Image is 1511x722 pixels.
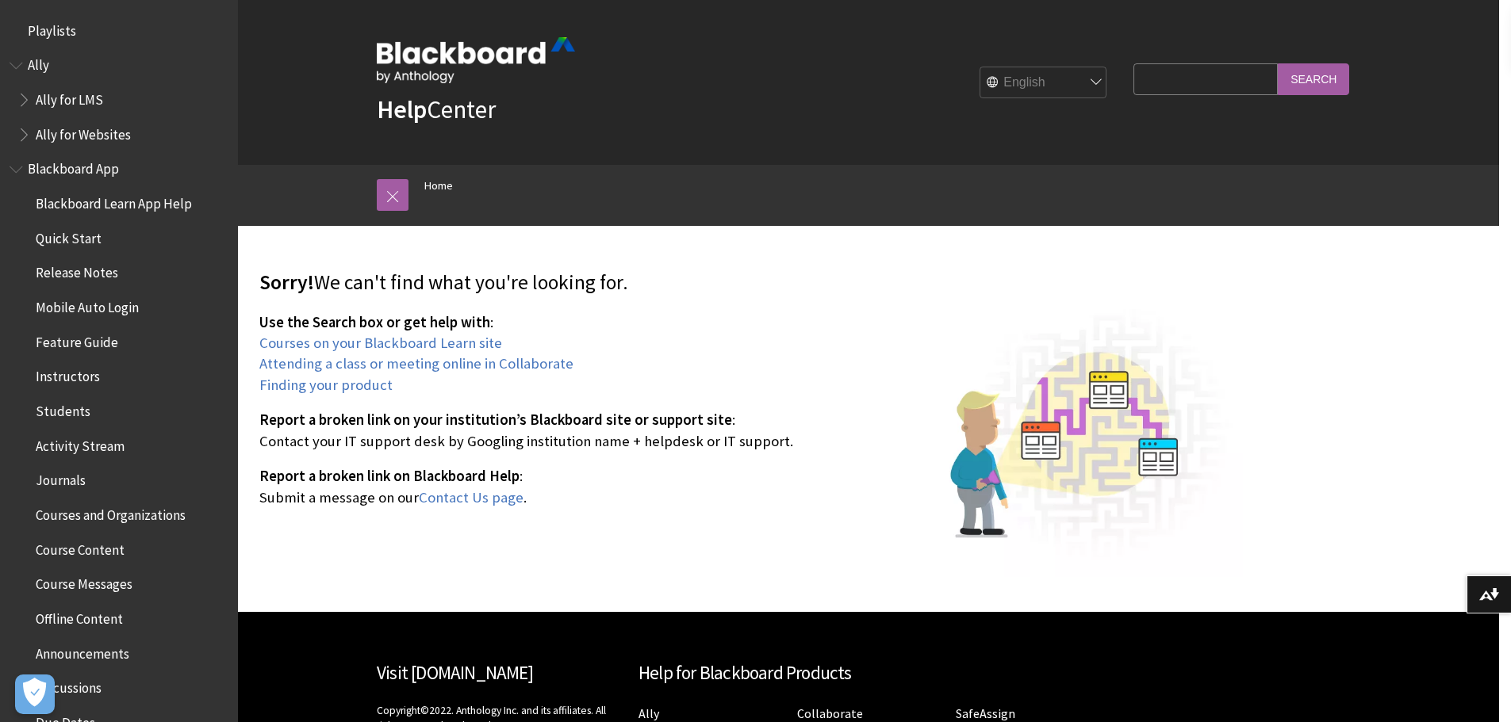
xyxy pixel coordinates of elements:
a: Courses on your Blackboard Learn site [259,334,502,353]
span: Courses and Organizations [36,502,186,523]
span: Students [36,398,90,419]
p: : Contact your IT support desk by Googling institution name + helpdesk or IT support. [259,410,1243,451]
a: Collaborate [797,705,863,722]
span: Course Content [36,537,125,558]
span: Ally for Websites [36,121,131,143]
span: Announcements [36,640,129,662]
a: Finding your product [259,376,393,395]
select: Site Language Selector [980,67,1107,99]
span: Discussions [36,674,102,696]
p: : [259,312,1243,395]
a: Ally [639,705,659,722]
span: Offline Content [36,605,123,627]
span: Report a broken link on Blackboard Help [259,467,520,485]
span: Activity Stream [36,433,125,454]
span: Journals [36,468,86,489]
p: : Submit a message on our . [259,466,1243,507]
a: SafeAssign [956,705,1015,722]
span: Report a broken link on your institution’s Blackboard site or support site [259,411,732,429]
span: Use the Search box or get help with [259,313,490,331]
span: Playlists [28,17,76,39]
span: Feature Guide [36,329,118,350]
a: HelpCenter [377,94,496,125]
h2: Help for Blackboard Products [639,659,1099,687]
span: Blackboard App [28,156,119,178]
span: Quick Start [36,225,102,246]
nav: Book outline for Playlists [10,17,228,44]
a: Visit [DOMAIN_NAME] [377,661,533,684]
span: Instructors [36,364,100,385]
nav: Book outline for Anthology Ally Help [10,52,228,148]
span: Sorry! [259,269,314,295]
a: Home [424,176,453,196]
span: Ally for LMS [36,86,103,108]
input: Search [1278,63,1349,94]
a: Attending a class or meeting online in Collaborate [259,354,573,373]
span: Blackboard Learn App Help [36,190,192,212]
img: Blackboard by Anthology [377,37,575,83]
strong: Help [377,94,427,125]
button: Ouvrir le centre de préférences [15,674,55,714]
a: Contact Us page [419,488,523,507]
span: Release Notes [36,260,118,281]
p: We can't find what you're looking for. [259,269,1243,297]
span: Ally [28,52,49,74]
span: Course Messages [36,571,132,593]
span: Mobile Auto Login [36,294,139,315]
